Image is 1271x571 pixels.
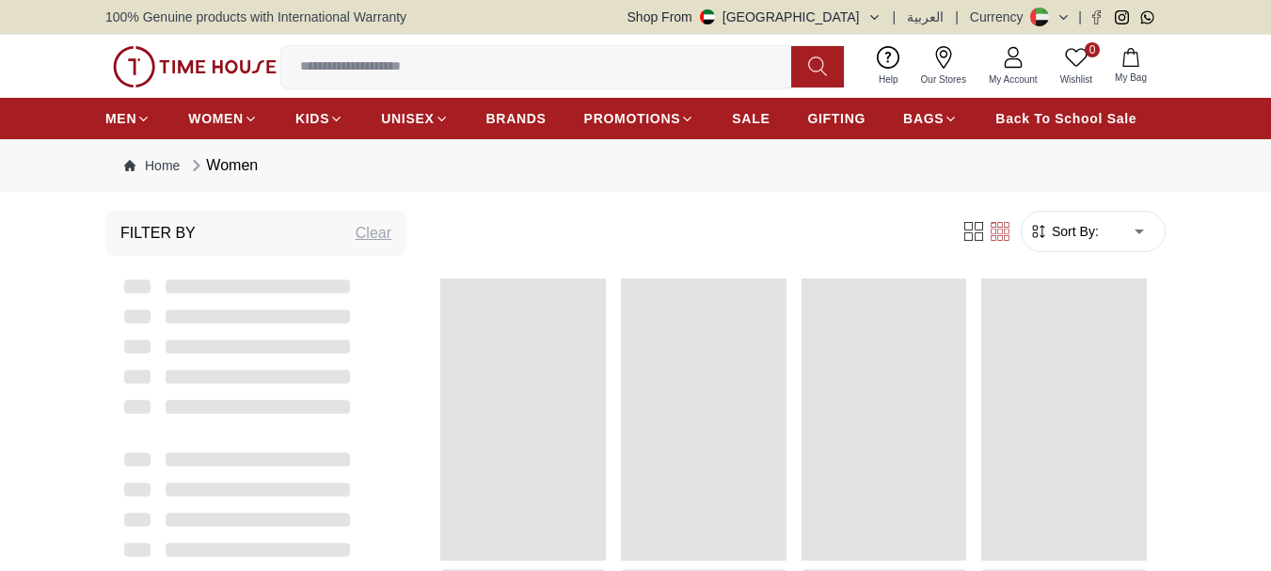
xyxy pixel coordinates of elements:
span: MEN [105,109,136,128]
span: Sort By: [1048,222,1099,241]
img: ... [113,46,277,87]
div: Clear [356,222,391,245]
a: Whatsapp [1140,10,1154,24]
span: Back To School Sale [995,109,1136,128]
button: Shop From[GEOGRAPHIC_DATA] [628,8,882,26]
a: 0Wishlist [1049,42,1104,90]
a: PROMOTIONS [584,102,695,135]
span: 100% Genuine products with International Warranty [105,8,406,26]
a: UNISEX [381,102,448,135]
button: My Bag [1104,44,1158,88]
a: Instagram [1115,10,1129,24]
a: KIDS [295,102,343,135]
span: | [1078,8,1082,26]
span: PROMOTIONS [584,109,681,128]
span: | [955,8,959,26]
span: | [893,8,897,26]
a: MEN [105,102,151,135]
a: Home [124,156,180,175]
span: Wishlist [1053,72,1100,87]
div: Currency [970,8,1031,26]
button: Sort By: [1029,222,1099,241]
span: Help [871,72,906,87]
a: Back To School Sale [995,102,1136,135]
a: Our Stores [910,42,977,90]
a: WOMEN [188,102,258,135]
span: KIDS [295,109,329,128]
a: SALE [732,102,770,135]
span: My Account [981,72,1045,87]
span: WOMEN [188,109,244,128]
span: BAGS [903,109,944,128]
span: UNISEX [381,109,434,128]
a: BRANDS [486,102,547,135]
span: SALE [732,109,770,128]
span: BRANDS [486,109,547,128]
a: BAGS [903,102,958,135]
h3: Filter By [120,222,196,245]
span: Our Stores [914,72,974,87]
nav: Breadcrumb [105,139,1166,192]
a: Help [867,42,910,90]
span: My Bag [1107,71,1154,85]
span: 0 [1085,42,1100,57]
div: Women [187,154,258,177]
span: GIFTING [807,109,866,128]
a: Facebook [1089,10,1104,24]
a: GIFTING [807,102,866,135]
button: العربية [907,8,944,26]
img: United Arab Emirates [700,9,715,24]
